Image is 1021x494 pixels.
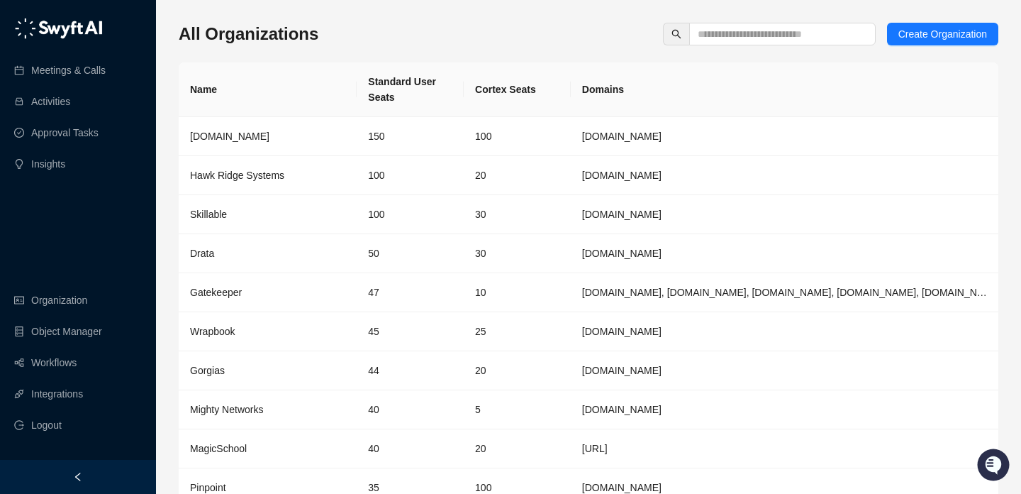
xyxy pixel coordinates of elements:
[571,429,998,468] td: magicschool.ai
[14,18,103,39] img: logo-05li4sbe.png
[73,472,83,482] span: left
[357,273,464,312] td: 47
[357,156,464,195] td: 100
[464,62,571,117] th: Cortex Seats
[190,404,263,415] span: Mighty Networks
[141,234,172,244] span: Pylon
[190,482,226,493] span: Pinpoint
[190,443,247,454] span: MagicSchool
[190,365,225,376] span: Gorgias
[898,26,987,42] span: Create Organization
[78,199,109,213] span: Status
[9,193,58,219] a: 📚Docs
[464,195,571,234] td: 30
[14,200,26,212] div: 📚
[357,429,464,468] td: 40
[190,326,235,337] span: Wrapbook
[464,429,571,468] td: 20
[48,128,233,143] div: Start new chat
[241,133,258,150] button: Start new chat
[28,199,52,213] span: Docs
[357,117,464,156] td: 150
[571,390,998,429] td: mightynetworks.com
[190,287,242,298] span: Gatekeeper
[571,195,998,234] td: skillable.com
[571,273,998,312] td: gatekeeperhq.com, gatekeeperhq.io, gatekeeper.io, gatekeepervclm.com, gatekeeperhq.co, trygatekee...
[31,286,87,314] a: Organization
[571,351,998,390] td: gorgias.com
[571,62,998,117] th: Domains
[464,390,571,429] td: 5
[464,234,571,273] td: 30
[190,131,269,142] span: [DOMAIN_NAME]
[190,170,284,181] span: Hawk Ridge Systems
[887,23,998,45] button: Create Organization
[571,312,998,351] td: wrapbook.com
[14,14,43,43] img: Swyft AI
[31,150,65,178] a: Insights
[14,420,24,430] span: logout
[31,348,77,377] a: Workflows
[464,273,571,312] td: 10
[100,233,172,244] a: Powered byPylon
[357,390,464,429] td: 40
[571,117,998,156] td: synthesia.io
[357,351,464,390] td: 44
[671,29,681,39] span: search
[31,119,99,147] a: Approval Tasks
[58,193,115,219] a: 📶Status
[190,209,227,220] span: Skillable
[357,312,464,351] td: 45
[14,128,40,154] img: 5124521997842_fc6d7dfcefe973c2e489_88.png
[357,62,464,117] th: Standard User Seats
[31,317,102,346] a: Object Manager
[464,156,571,195] td: 20
[179,62,357,117] th: Name
[357,234,464,273] td: 50
[31,380,83,408] a: Integrations
[31,56,106,84] a: Meetings & Calls
[48,143,179,154] div: We're available if you need us!
[464,117,571,156] td: 100
[31,411,62,439] span: Logout
[190,248,214,259] span: Drata
[357,195,464,234] td: 100
[64,200,75,212] div: 📶
[179,23,318,45] h3: All Organizations
[14,79,258,102] h2: How can we help?
[464,312,571,351] td: 25
[976,447,1014,485] iframe: Open customer support
[571,156,998,195] td: hawkridgesys.com
[31,87,70,116] a: Activities
[14,57,258,79] p: Welcome 👋
[571,234,998,273] td: Drata.com
[464,351,571,390] td: 20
